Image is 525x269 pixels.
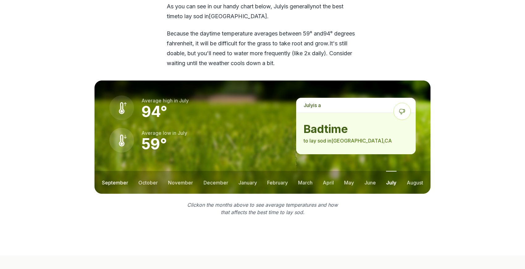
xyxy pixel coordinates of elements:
[141,135,167,153] strong: 59 °
[344,171,354,194] button: may
[141,129,187,137] p: Average low in
[323,171,334,194] button: april
[386,171,397,194] button: july
[238,171,257,194] button: january
[267,171,288,194] button: february
[364,171,376,194] button: june
[167,29,358,68] p: Because the daytime temperature averages between 59 ° and 94 ° degrees fahrenheit, it will be dif...
[178,130,187,136] span: july
[298,171,313,194] button: march
[296,98,416,113] p: is a
[102,171,128,194] button: september
[407,171,423,194] button: august
[141,97,189,104] p: Average high in
[168,171,193,194] button: november
[304,123,408,135] strong: bad time
[183,201,342,216] p: Click on the months above to see average temperatures and how that affects the best time to lay sod.
[167,2,358,68] div: As you can see in our handy chart below, is generally not the best time to lay sod in [GEOGRAPHIC...
[304,137,408,144] p: to lay sod in [GEOGRAPHIC_DATA] , CA
[204,171,228,194] button: december
[141,102,167,121] strong: 94 °
[274,3,284,10] span: july
[304,102,313,108] span: july
[138,171,158,194] button: october
[179,97,189,104] span: july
